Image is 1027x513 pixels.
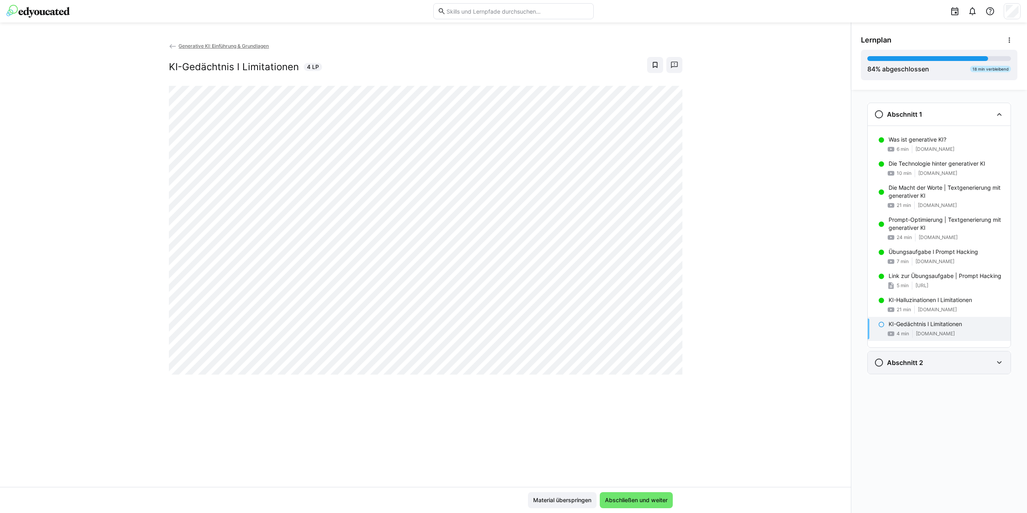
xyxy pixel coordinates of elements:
h2: KI-Gedächtnis l Limitationen [169,61,299,73]
span: [DOMAIN_NAME] [915,258,954,265]
span: 5 min [897,282,909,289]
p: KI-Gedächtnis l Limitationen [889,320,962,328]
span: 4 LP [307,63,319,71]
span: [DOMAIN_NAME] [916,331,955,337]
p: Übungsaufgabe l Prompt Hacking [889,248,978,256]
button: Abschließen und weiter [600,492,673,508]
span: [URL] [915,282,928,289]
span: Generative KI: Einführung & Grundlagen [179,43,269,49]
p: KI-Halluzinationen l Limitationen [889,296,972,304]
p: Die Macht der Worte | Textgenerierung mit generativer KI [889,184,1004,200]
span: 21 min [897,202,911,209]
p: Was ist generative KI? [889,136,946,144]
span: 10 min [897,170,911,176]
span: 6 min [897,146,909,152]
span: 84 [867,65,875,73]
button: Material überspringen [528,492,597,508]
h3: Abschnitt 2 [887,359,923,367]
div: % abgeschlossen [867,64,929,74]
span: [DOMAIN_NAME] [918,202,957,209]
span: 4 min [897,331,909,337]
span: Lernplan [861,36,891,45]
span: [DOMAIN_NAME] [915,146,954,152]
span: 7 min [897,258,909,265]
span: 24 min [897,234,912,241]
p: Link zur Übungsaufgabe | Prompt Hacking [889,272,1001,280]
a: Generative KI: Einführung & Grundlagen [169,43,269,49]
span: Material überspringen [532,496,593,504]
p: Prompt-Optimierung | Textgenerierung mit generativer KI [889,216,1004,232]
p: Die Technologie hinter generativer KI [889,160,985,168]
span: Abschließen und weiter [604,496,669,504]
div: 18 min verbleibend [970,66,1011,72]
span: [DOMAIN_NAME] [918,306,957,313]
span: 21 min [897,306,911,313]
input: Skills und Lernpfade durchsuchen… [446,8,589,15]
h3: Abschnitt 1 [887,110,922,118]
span: [DOMAIN_NAME] [919,234,958,241]
span: [DOMAIN_NAME] [918,170,957,176]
